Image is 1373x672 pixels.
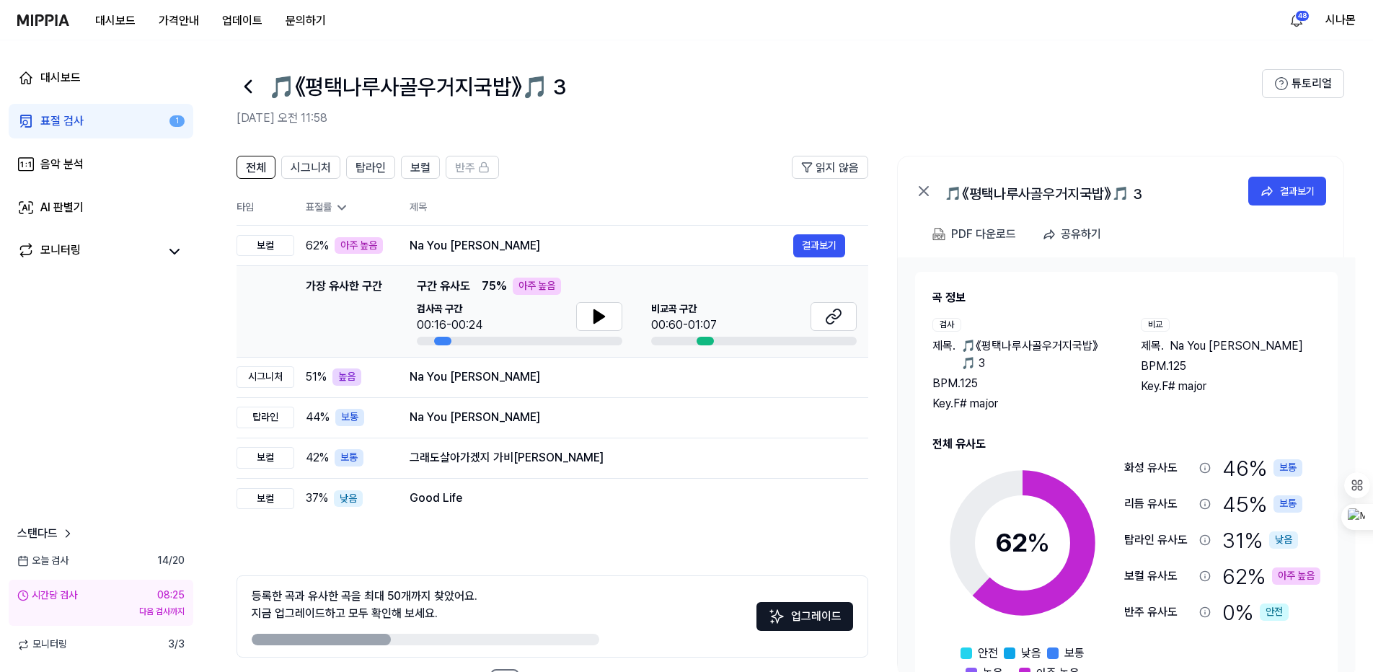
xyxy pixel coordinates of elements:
div: 아주 높음 [1272,567,1320,585]
button: 전체 [237,156,275,179]
img: Sparkles [768,608,785,625]
div: 안전 [1260,604,1289,621]
div: 46 % [1222,453,1302,483]
button: 결과보기 [1248,177,1326,205]
button: 문의하기 [274,6,337,35]
span: 75 % [482,278,507,295]
div: 00:60-01:07 [651,317,717,334]
div: 0 % [1222,597,1289,627]
div: 시그니처 [237,366,294,388]
span: 42 % [306,449,329,467]
div: Na You [PERSON_NAME] [410,409,845,426]
h2: 곡 정보 [932,289,1320,306]
div: Key. F# major [932,395,1112,412]
button: 보컬 [401,156,440,179]
button: PDF 다운로드 [930,220,1019,249]
div: 모니터링 [40,242,81,262]
th: 제목 [410,190,868,225]
div: 보컬 유사도 [1124,567,1193,585]
div: 대시보드 [40,69,81,87]
div: 보통 [1273,495,1302,513]
button: 업그레이드 [756,602,853,631]
div: 등록한 곡과 유사한 곡을 최대 50개까지 찾았어요. 지금 업그레이드하고 모두 확인해 보세요. [252,588,477,622]
div: Good Life [410,490,845,507]
div: 45 % [1222,489,1302,519]
div: 아주 높음 [335,237,383,255]
div: 보통 [335,409,364,426]
div: 낮음 [334,490,363,508]
a: AI 판별기 [9,190,193,225]
div: 다음 검사까지 [17,606,185,618]
span: 51 % [306,368,327,386]
div: 탑라인 [237,407,294,428]
div: 아주 높음 [513,278,561,295]
span: 62 % [306,237,329,255]
div: 공유하기 [1061,225,1101,244]
div: BPM. 125 [932,375,1112,392]
a: 표절 검사1 [9,104,193,138]
a: Sparkles업그레이드 [756,614,853,628]
span: 스탠다드 [17,525,58,542]
button: 시나몬 [1325,12,1356,29]
div: 탑라인 유사도 [1124,531,1193,549]
div: 가장 유사한 구간 [306,278,382,345]
div: 62 [995,523,1050,562]
span: 3 / 3 [168,637,185,652]
span: 🎵《평택나루사골우거지국밥》🎵 3 [961,337,1112,372]
button: 알림48 [1285,9,1308,32]
div: 표절 검사 [40,112,84,130]
img: 알림 [1288,12,1305,29]
img: PDF Download [932,228,945,241]
div: 음악 분석 [40,156,84,173]
span: 전체 [246,159,266,177]
div: 결과보기 [1280,183,1315,199]
span: 낮음 [1021,645,1041,662]
h2: [DATE] 오전 11:58 [237,110,1262,127]
span: 반주 [455,159,475,177]
div: 비교 [1141,318,1170,332]
span: 14 / 20 [157,554,185,568]
div: 보통 [335,449,363,467]
a: 모니터링 [17,242,159,262]
div: Na You [PERSON_NAME] [410,368,845,386]
img: logo [17,14,69,26]
div: 높음 [332,368,361,386]
div: 00:16-00:24 [417,317,482,334]
span: 보컬 [410,159,431,177]
div: 보컬 [237,488,294,510]
span: 읽지 않음 [816,159,859,177]
div: Key. F# major [1141,378,1320,395]
div: Na You [PERSON_NAME] [410,237,793,255]
button: 반주 [446,156,499,179]
button: 업데이트 [211,6,274,35]
div: 보컬 [237,235,294,257]
div: 48 [1295,10,1310,22]
span: 모니터링 [17,637,67,652]
span: 비교곡 구간 [651,302,717,317]
span: 37 % [306,490,328,507]
button: 결과보기 [793,234,845,257]
div: PDF 다운로드 [951,225,1016,244]
span: 구간 유사도 [417,278,470,295]
button: 튜토리얼 [1262,69,1344,98]
span: 44 % [306,409,330,426]
button: 시그니처 [281,156,340,179]
a: 스탠다드 [17,525,75,542]
div: 보통 [1273,459,1302,477]
div: 시간당 검사 [17,588,77,603]
div: 화성 유사도 [1124,459,1193,477]
button: 공유하기 [1036,220,1113,249]
h2: 전체 유사도 [932,436,1320,453]
div: 표절률 [306,200,387,215]
div: 62 % [1222,561,1320,591]
a: 음악 분석 [9,147,193,182]
span: 안전 [978,645,998,662]
div: 그래도살아가겠지 가비[PERSON_NAME] [410,449,845,467]
button: 대시보드 [84,6,147,35]
div: 31 % [1222,525,1298,555]
div: 🎵《평택나루사골우거지국밥》🎵 3 [944,182,1232,200]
